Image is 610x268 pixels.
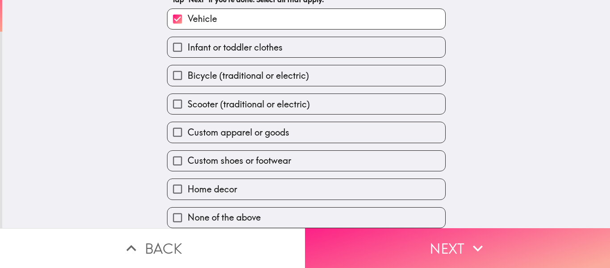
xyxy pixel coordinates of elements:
button: Home decor [167,179,445,199]
span: Scooter (traditional or electric) [188,98,310,111]
span: Custom shoes or footwear [188,154,291,167]
button: Vehicle [167,9,445,29]
span: Infant or toddler clothes [188,41,283,54]
span: Home decor [188,183,237,196]
button: Bicycle (traditional or electric) [167,65,445,85]
button: Next [305,228,610,268]
button: Custom shoes or footwear [167,151,445,171]
button: Scooter (traditional or electric) [167,94,445,114]
span: Bicycle (traditional or electric) [188,69,309,82]
button: Infant or toddler clothes [167,37,445,57]
span: None of the above [188,211,261,224]
span: Custom apparel or goods [188,126,289,139]
button: Custom apparel or goods [167,122,445,142]
span: Vehicle [188,13,217,25]
button: None of the above [167,208,445,228]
